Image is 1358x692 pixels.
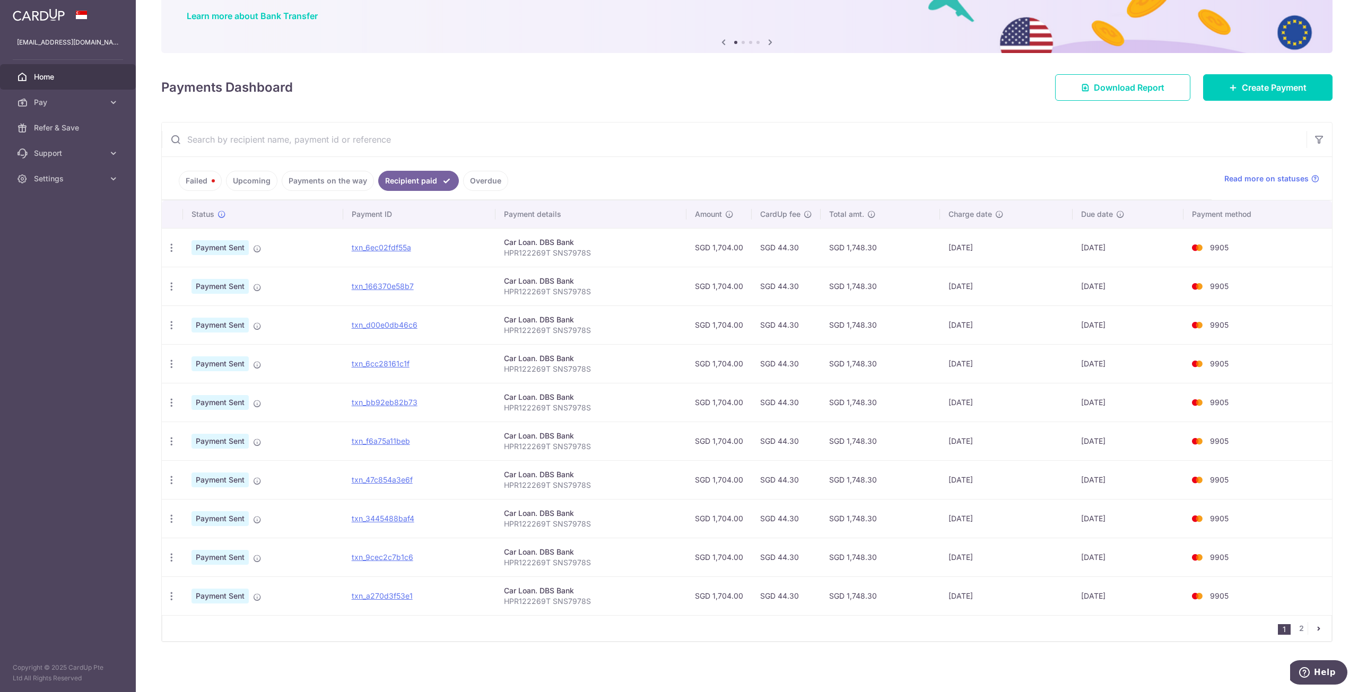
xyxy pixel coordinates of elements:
td: [DATE] [1073,344,1184,383]
a: txn_3445488baf4 [352,514,414,523]
td: SGD 44.30 [752,576,821,615]
td: SGD 1,704.00 [686,228,752,267]
td: SGD 44.30 [752,422,821,460]
span: 9905 [1210,591,1229,600]
div: Car Loan. DBS Bank [504,585,678,596]
img: Bank Card [1187,512,1208,525]
td: SGD 1,748.30 [821,344,939,383]
p: HPR122269T SNS7978S [504,248,678,258]
a: Overdue [463,171,508,191]
span: Payment Sent [191,550,249,565]
p: [EMAIL_ADDRESS][DOMAIN_NAME] [17,37,119,48]
input: Search by recipient name, payment id or reference [162,122,1307,156]
td: SGD 1,748.30 [821,422,939,460]
td: SGD 44.30 [752,499,821,538]
td: SGD 1,704.00 [686,383,752,422]
td: [DATE] [1073,267,1184,305]
a: txn_6ec02fdf55a [352,243,411,252]
a: txn_f6a75a11beb [352,436,410,445]
td: SGD 1,748.30 [821,228,939,267]
td: SGD 1,704.00 [686,460,752,499]
div: Car Loan. DBS Bank [504,276,678,286]
td: SGD 1,748.30 [821,460,939,499]
a: Failed [179,171,222,191]
td: SGD 1,748.30 [821,383,939,422]
td: [DATE] [1073,305,1184,344]
span: 9905 [1210,243,1229,252]
a: Payments on the way [282,171,374,191]
td: SGD 1,748.30 [821,499,939,538]
td: [DATE] [940,267,1073,305]
td: [DATE] [940,460,1073,499]
a: Recipient paid [378,171,459,191]
td: SGD 1,704.00 [686,344,752,383]
a: Download Report [1055,74,1190,101]
td: SGD 1,748.30 [821,576,939,615]
span: 9905 [1210,320,1229,329]
a: Read more on statuses [1224,173,1319,184]
a: txn_d00e0db46c6 [352,320,417,329]
th: Payment ID [343,200,495,228]
div: Car Loan. DBS Bank [504,237,678,248]
td: SGD 1,704.00 [686,576,752,615]
img: Bank Card [1187,357,1208,370]
span: Pay [34,97,104,108]
td: [DATE] [940,576,1073,615]
td: [DATE] [1073,422,1184,460]
div: Car Loan. DBS Bank [504,431,678,441]
td: [DATE] [1073,383,1184,422]
p: HPR122269T SNS7978S [504,364,678,374]
td: SGD 1,748.30 [821,538,939,576]
span: Create Payment [1242,81,1307,94]
span: Support [34,148,104,159]
a: txn_a270d3f53e1 [352,591,413,600]
td: SGD 44.30 [752,383,821,422]
span: Amount [695,209,722,220]
span: 9905 [1210,282,1229,291]
span: CardUp fee [760,209,800,220]
img: Bank Card [1187,590,1208,602]
td: SGD 1,704.00 [686,305,752,344]
img: Bank Card [1187,396,1208,409]
td: SGD 1,748.30 [821,305,939,344]
span: Payment Sent [191,318,249,332]
span: Payment Sent [191,240,249,255]
td: [DATE] [1073,499,1184,538]
span: Total amt. [829,209,864,220]
li: 1 [1278,624,1291,635]
p: HPR122269T SNS7978S [504,519,678,529]
a: txn_bb92eb82b73 [352,398,417,407]
p: HPR122269T SNS7978S [504,402,678,413]
th: Payment details [495,200,687,228]
td: [DATE] [940,538,1073,576]
span: Payment Sent [191,589,249,603]
img: Bank Card [1187,280,1208,293]
p: HPR122269T SNS7978S [504,596,678,607]
span: Refer & Save [34,122,104,133]
span: Payment Sent [191,279,249,294]
td: [DATE] [940,228,1073,267]
div: Car Loan. DBS Bank [504,392,678,402]
span: Payment Sent [191,472,249,487]
td: [DATE] [940,305,1073,344]
a: Upcoming [226,171,277,191]
span: Payment Sent [191,511,249,526]
td: [DATE] [940,383,1073,422]
td: SGD 1,748.30 [821,267,939,305]
span: Read more on statuses [1224,173,1309,184]
td: [DATE] [940,499,1073,538]
span: Payment Sent [191,356,249,371]
td: [DATE] [1073,228,1184,267]
h4: Payments Dashboard [161,78,293,97]
td: SGD 44.30 [752,305,821,344]
img: Bank Card [1187,435,1208,448]
td: SGD 44.30 [752,538,821,576]
td: [DATE] [940,422,1073,460]
a: txn_166370e58b7 [352,282,414,291]
div: Car Loan. DBS Bank [504,353,678,364]
a: txn_47c854a3e6f [352,475,413,484]
div: Car Loan. DBS Bank [504,469,678,480]
span: 9905 [1210,359,1229,368]
span: Charge date [948,209,992,220]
